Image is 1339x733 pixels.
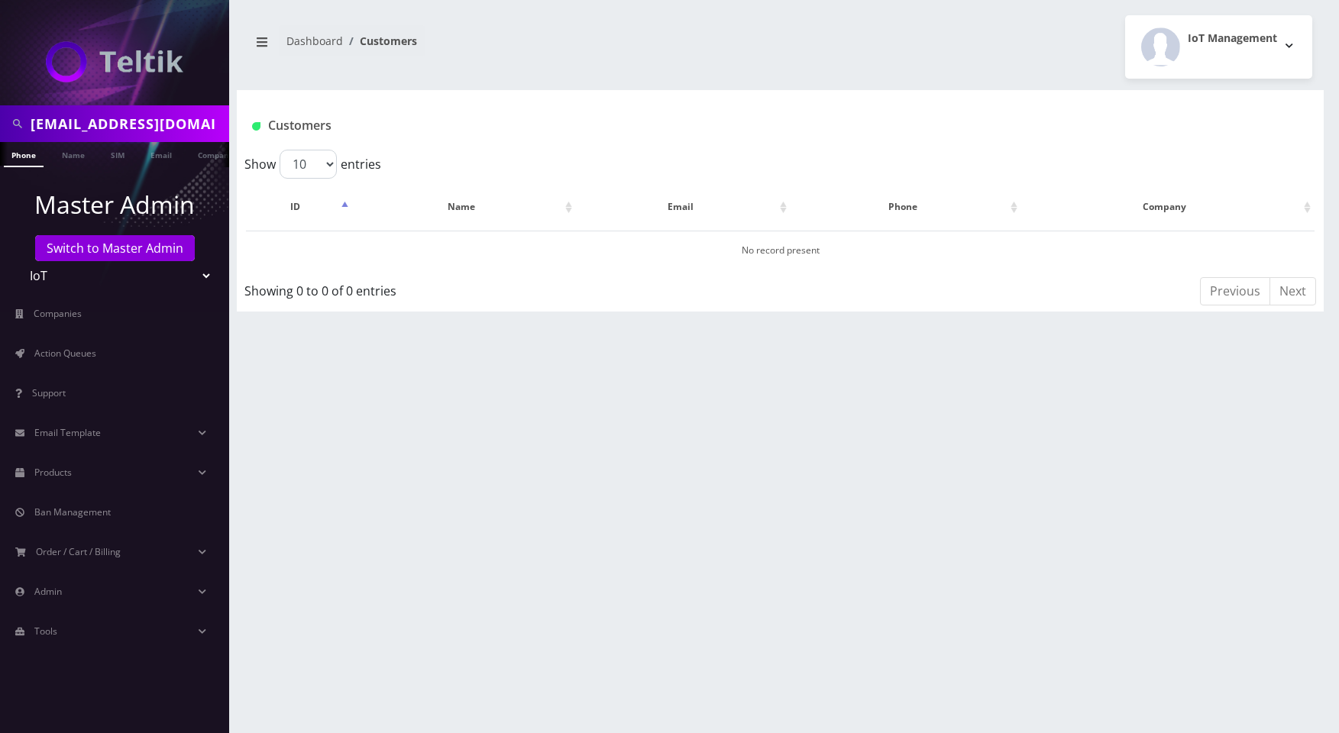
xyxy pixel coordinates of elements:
[34,625,57,638] span: Tools
[34,505,111,518] span: Ban Management
[244,276,680,300] div: Showing 0 to 0 of 0 entries
[54,142,92,166] a: Name
[1125,15,1312,79] button: IoT Management
[34,466,72,479] span: Products
[246,231,1315,270] td: No record present
[190,142,241,166] a: Company
[244,150,381,179] label: Show entries
[32,386,66,399] span: Support
[34,585,62,598] span: Admin
[143,142,180,166] a: Email
[252,118,1128,133] h1: Customers
[246,185,352,229] th: ID: activate to sort column descending
[34,307,82,320] span: Companies
[46,41,183,82] img: IoT
[36,545,121,558] span: Order / Cart / Billing
[577,185,791,229] th: Email: activate to sort column ascending
[1188,32,1277,45] h2: IoT Management
[31,109,225,138] input: Search in Company
[280,150,337,179] select: Showentries
[103,142,132,166] a: SIM
[354,185,576,229] th: Name: activate to sort column ascending
[1200,277,1270,305] a: Previous
[34,426,101,439] span: Email Template
[248,25,769,69] nav: breadcrumb
[792,185,1021,229] th: Phone: activate to sort column ascending
[286,34,343,48] a: Dashboard
[343,33,417,49] li: Customers
[1023,185,1315,229] th: Company: activate to sort column ascending
[1269,277,1316,305] a: Next
[34,347,96,360] span: Action Queues
[35,235,195,261] a: Switch to Master Admin
[4,142,44,167] a: Phone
